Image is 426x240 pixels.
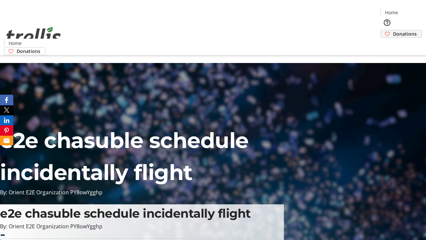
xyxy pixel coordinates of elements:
span: Home [385,9,398,16]
a: Home [381,9,402,16]
img: Orient E2E Organization PY8owYgghp's Logo [4,19,63,53]
a: Donations [4,47,46,55]
span: Donations [17,48,40,55]
button: Cart [380,38,394,51]
a: Donations [380,30,422,38]
button: Help [380,16,394,29]
span: Donations [393,30,417,37]
span: Home [9,40,22,47]
a: Home [4,40,26,47]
